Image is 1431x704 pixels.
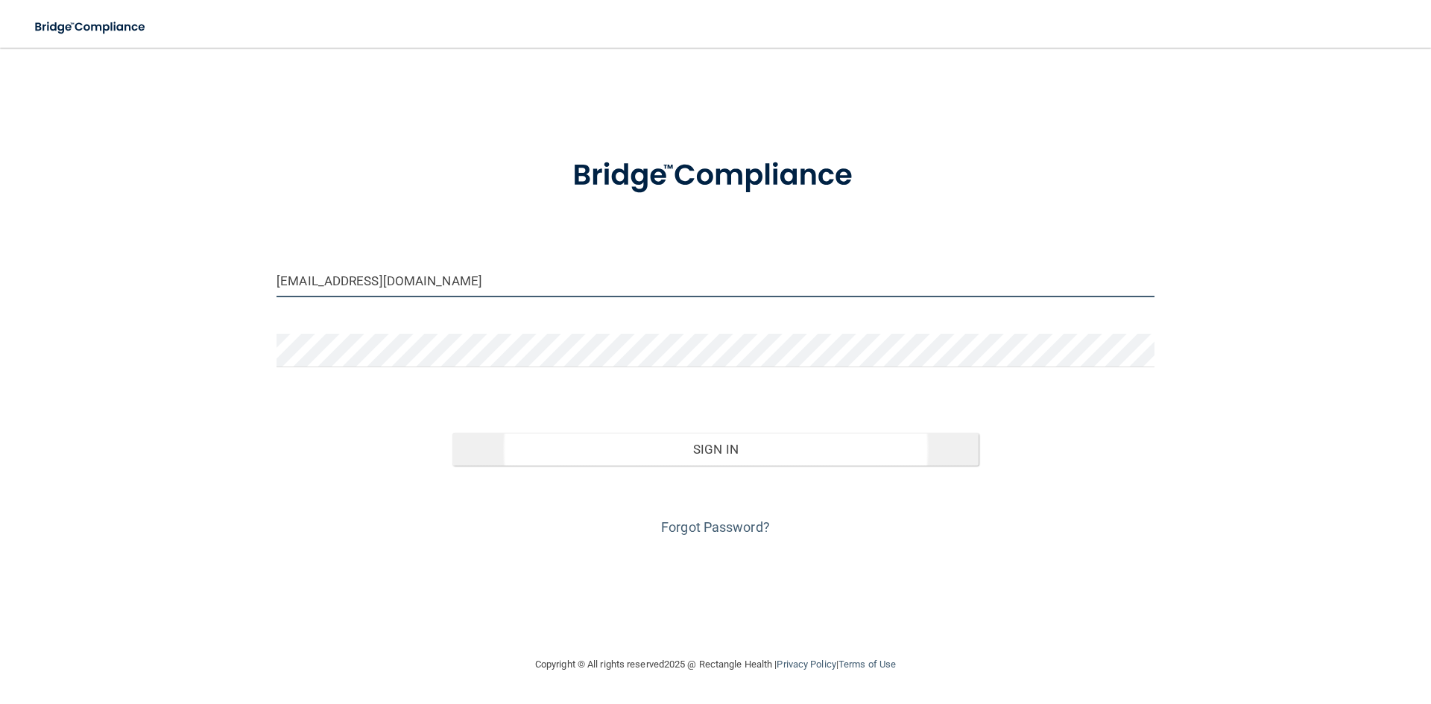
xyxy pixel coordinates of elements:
[277,264,1154,297] input: Email
[777,659,835,670] a: Privacy Policy
[542,137,889,215] img: bridge_compliance_login_screen.278c3ca4.svg
[452,433,979,466] button: Sign In
[838,659,896,670] a: Terms of Use
[22,12,159,42] img: bridge_compliance_login_screen.278c3ca4.svg
[443,641,988,688] div: Copyright © All rights reserved 2025 @ Rectangle Health | |
[661,519,770,535] a: Forgot Password?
